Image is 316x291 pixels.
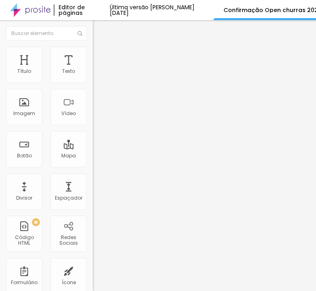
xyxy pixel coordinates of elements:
[11,280,38,285] div: Formulário
[16,195,32,201] div: Divisor
[62,68,75,74] div: Texto
[13,111,35,116] div: Imagem
[61,153,76,159] div: Mapa
[62,280,76,285] div: Ícone
[17,68,31,74] div: Título
[6,26,87,41] input: Buscar elemento
[77,31,82,36] img: Icone
[54,4,110,16] div: Editor de páginas
[55,195,82,201] div: Espaçador
[110,4,213,16] div: Última versão [PERSON_NAME] [DATE]
[8,235,40,246] div: Código HTML
[17,153,32,159] div: Botão
[61,111,76,116] div: Vídeo
[52,235,84,246] div: Redes Sociais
